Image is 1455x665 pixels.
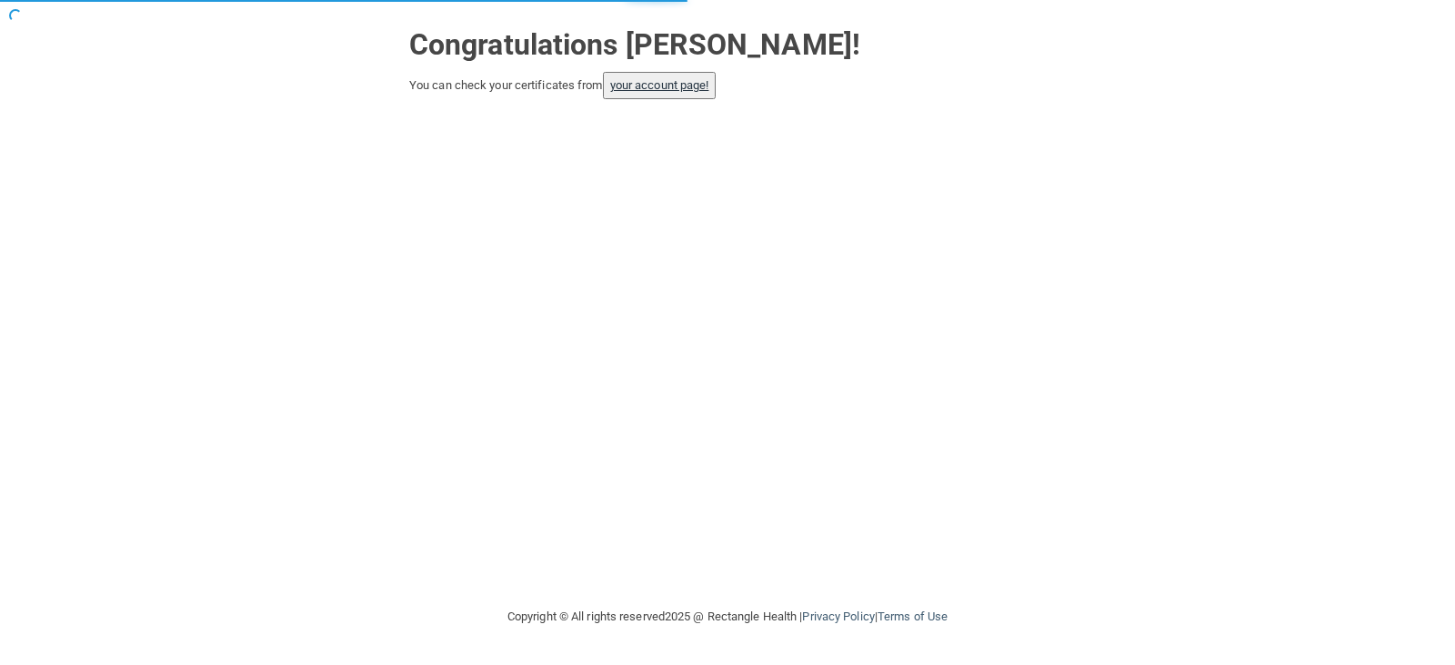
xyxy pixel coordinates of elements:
a: your account page! [610,78,709,92]
a: Privacy Policy [802,610,874,623]
a: Terms of Use [878,610,948,623]
strong: Congratulations [PERSON_NAME]! [409,27,860,62]
button: your account page! [603,72,717,99]
div: You can check your certificates from [409,72,1046,99]
div: Copyright © All rights reserved 2025 @ Rectangle Health | | [396,588,1059,646]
